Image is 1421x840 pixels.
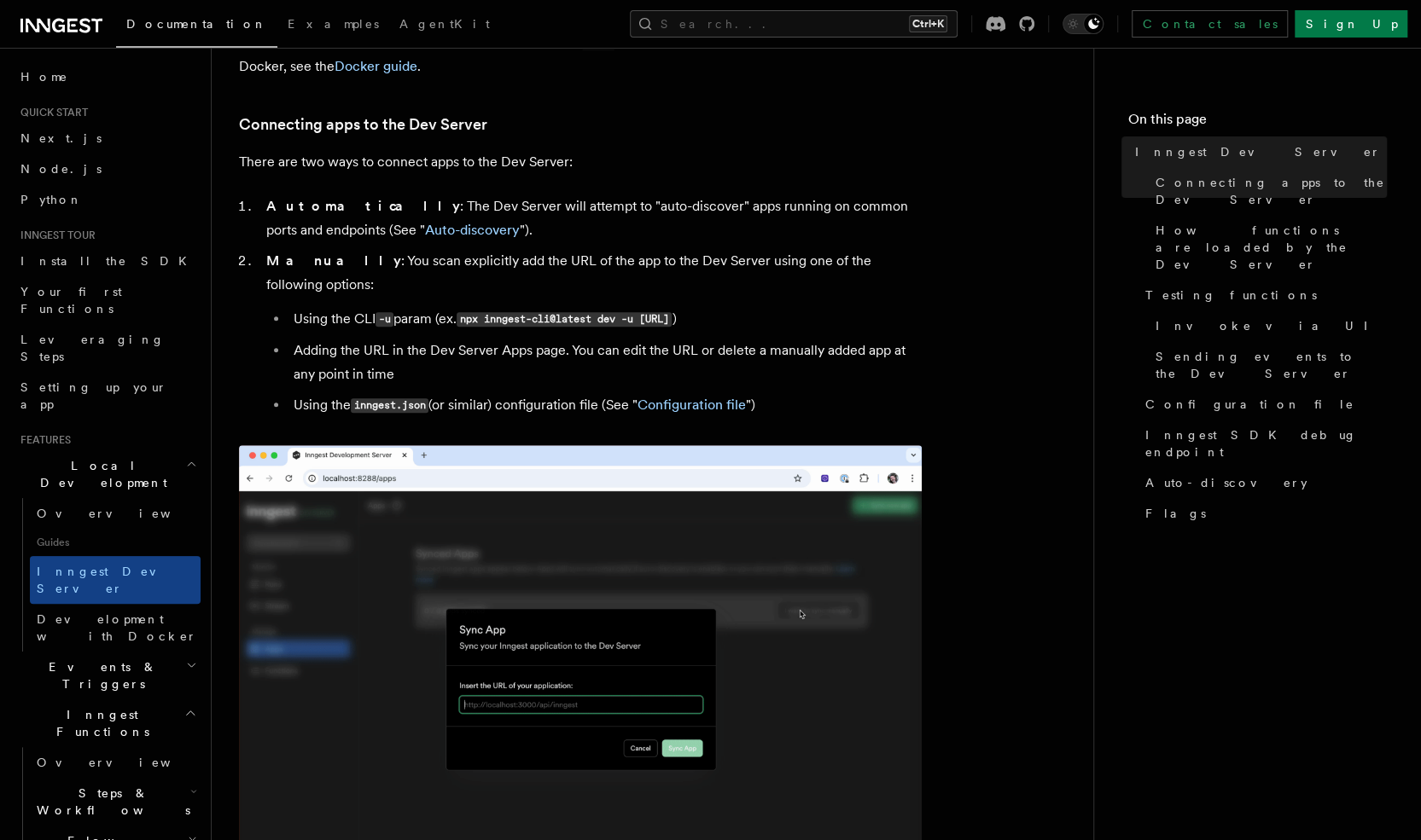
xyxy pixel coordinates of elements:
a: AgentKit [389,5,500,46]
span: Next.js [20,131,102,145]
span: Connecting apps to the Dev Server [1156,174,1387,208]
code: -u [376,312,393,327]
a: Overview [30,747,201,778]
span: Inngest Functions [14,706,184,740]
span: Invoke via UI [1156,317,1383,334]
strong: Manually [266,252,401,269]
a: Inngest Dev Server [1128,136,1387,167]
span: Leveraging Steps [20,333,165,363]
code: npx inngest-cli@latest dev -u [URL] [457,312,672,327]
a: Development with Docker [30,604,201,652]
button: Search...Ctrl+K [630,10,958,38]
a: Auto-discovery [425,222,520,238]
span: How functions are loaded by the Dev Server [1156,222,1387,273]
button: Local Development [14,450,201,498]
a: Documentation [116,5,277,48]
span: AgentKit [399,17,490,31]
a: Docker guide [335,58,417,74]
span: Overview [37,756,213,769]
a: Python [14,184,201,215]
a: Examples [277,5,389,46]
button: Events & Triggers [14,652,201,699]
a: Invoke via UI [1149,310,1387,341]
li: : The Dev Server will attempt to "auto-discover" apps running on common ports and endpoints (See ... [261,194,922,242]
span: Guides [30,529,201,556]
span: Inngest Dev Server [37,565,183,595]
span: Quick start [14,106,88,119]
a: Configuration file [1139,389,1387,420]
a: Inngest Dev Server [30,556,201,604]
h4: On this page [1128,109,1387,136]
span: Install the SDK [20,254,197,268]
span: Node.js [20,162,102,176]
li: Using the CLI param (ex. ) [288,307,922,332]
button: Inngest Functions [14,699,201,747]
span: Inngest tour [14,229,96,242]
p: You can now open the dev server's browser interface on . For more information about developing wi... [239,30,922,78]
a: How functions are loaded by the Dev Server [1149,215,1387,280]
span: Testing functions [1145,287,1317,304]
code: inngest.json [351,398,428,413]
span: Overview [37,507,213,520]
div: Local Development [14,498,201,652]
button: Steps & Workflows [30,778,201,826]
a: Inngest SDK debug endpoint [1139,420,1387,467]
a: Setting up your app [14,372,201,420]
a: Sign Up [1295,10,1407,38]
span: Auto-discovery [1145,474,1307,491]
span: Inngest SDK debug endpoint [1145,426,1387,461]
button: Toggle dark mode [1063,14,1104,34]
span: Python [20,193,83,206]
span: Local Development [14,457,186,491]
a: Flags [1139,498,1387,529]
span: Steps & Workflows [30,785,190,819]
span: Sending events to the Dev Server [1156,348,1387,382]
a: Connecting apps to the Dev Server [239,113,487,136]
span: Your first Functions [20,285,122,316]
span: Events & Triggers [14,658,186,692]
a: Configuration file [638,397,746,413]
kbd: Ctrl+K [909,15,947,32]
li: Adding the URL in the Dev Server Apps page. You can edit the URL or delete a manually added app a... [288,339,922,386]
span: Examples [288,17,379,31]
a: Overview [30,498,201,529]
span: Configuration file [1145,396,1354,413]
p: There are two ways to connect apps to the Dev Server: [239,150,922,174]
span: Documentation [126,17,267,31]
a: Install the SDK [14,246,201,276]
a: Contact sales [1132,10,1288,38]
a: Next.js [14,123,201,154]
span: Setting up your app [20,380,167,411]
span: Features [14,433,71,447]
span: Home [20,68,68,85]
span: Development with Docker [37,612,197,643]
strong: Automatically [266,198,460,214]
a: Sending events to the Dev Server [1149,341,1387,389]
span: Inngest Dev Server [1135,143,1381,160]
a: Your first Functions [14,276,201,324]
li: Using the (or similar) configuration file (See " ") [288,393,922,418]
li: : You scan explicitly add the URL of the app to the Dev Server using one of the following options: [261,249,922,418]
a: Home [14,61,201,92]
a: Node.js [14,154,201,184]
a: [URL] [580,33,616,49]
a: Leveraging Steps [14,324,201,372]
span: Flags [1145,505,1206,522]
a: Auto-discovery [1139,467,1387,498]
a: Testing functions [1139,280,1387,310]
a: Connecting apps to the Dev Server [1149,167,1387,215]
